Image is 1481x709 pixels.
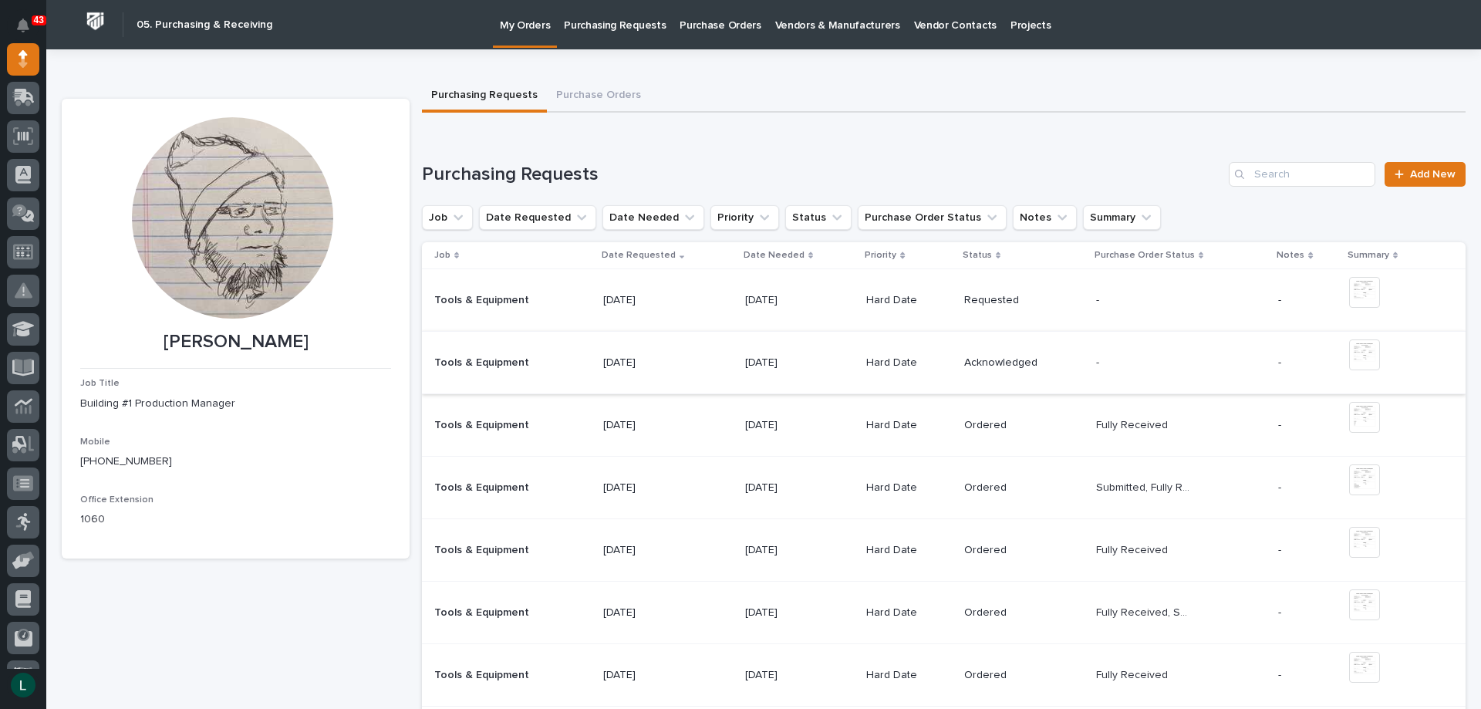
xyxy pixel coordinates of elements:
p: - [1278,544,1336,557]
span: Add New [1410,169,1456,180]
p: Tools & Equipment [434,416,532,432]
button: Notes [1013,205,1077,230]
p: - [1278,294,1336,307]
p: Tools & Equipment [434,603,532,620]
p: [DATE] [745,669,842,682]
tr: Tools & EquipmentTools & Equipment [DATE][DATE]Hard DateOrderedFully ReceivedFully Received - [422,519,1466,582]
p: - [1278,669,1336,682]
p: [PERSON_NAME] [80,331,391,353]
p: Ordered [964,544,1061,557]
p: Ordered [964,669,1061,682]
button: Priority [710,205,779,230]
span: Job Title [80,379,120,388]
p: Tools & Equipment [434,478,532,495]
p: Summary [1348,247,1389,264]
p: Tools & Equipment [434,666,532,682]
p: [DATE] [603,419,700,432]
p: Notes [1277,247,1304,264]
tr: Tools & EquipmentTools & Equipment [DATE][DATE]Hard DateRequested-- - [422,269,1466,332]
input: Search [1229,162,1375,187]
p: 1060 [80,511,391,528]
button: Job [422,205,473,230]
p: Fully Received, Submitted [1096,603,1196,620]
p: Status [963,247,992,264]
p: Submitted, Fully Received [1096,478,1196,495]
h2: 05. Purchasing & Receiving [137,19,272,32]
p: [DATE] [745,419,842,432]
p: - [1278,481,1336,495]
p: [DATE] [745,606,842,620]
a: [PHONE_NUMBER] [80,456,172,467]
button: users-avatar [7,669,39,701]
p: Date Requested [602,247,676,264]
p: [DATE] [603,356,700,370]
tr: Tools & EquipmentTools & Equipment [DATE][DATE]Hard DateOrderedFully ReceivedFully Received - [422,394,1466,457]
p: [DATE] [745,481,842,495]
p: - [1096,291,1102,307]
p: Priority [865,247,896,264]
tr: Tools & EquipmentTools & Equipment [DATE][DATE]Hard DateOrderedFully ReceivedFully Received - [422,644,1466,707]
img: Workspace Logo [81,7,110,35]
div: Notifications43 [19,19,39,43]
p: Ordered [964,419,1061,432]
p: [DATE] [745,294,842,307]
p: [DATE] [745,544,842,557]
p: [DATE] [745,356,842,370]
p: Hard Date [866,356,951,370]
a: Add New [1385,162,1466,187]
p: Building #1 Production Manager [80,396,391,412]
button: Notifications [7,9,39,42]
tr: Tools & EquipmentTools & Equipment [DATE][DATE]Hard DateAcknowledged-- - [422,332,1466,394]
p: Ordered [964,481,1061,495]
span: Mobile [80,437,110,447]
button: Status [785,205,852,230]
button: Purchase Orders [547,80,650,113]
p: Requested [964,294,1061,307]
p: [DATE] [603,606,700,620]
button: Date Requested [479,205,596,230]
p: [DATE] [603,481,700,495]
p: Tools & Equipment [434,541,532,557]
p: Ordered [964,606,1061,620]
p: Acknowledged [964,356,1061,370]
p: [DATE] [603,544,700,557]
p: Date Needed [744,247,805,264]
p: [DATE] [603,669,700,682]
p: Hard Date [866,544,951,557]
span: Office Extension [80,495,153,505]
tr: Tools & EquipmentTools & Equipment [DATE][DATE]Hard DateOrderedSubmitted, Fully ReceivedSubmitted... [422,457,1466,519]
p: - [1278,419,1336,432]
button: Purchase Order Status [858,205,1007,230]
p: 43 [34,15,44,25]
p: - [1096,353,1102,370]
p: Hard Date [866,606,951,620]
p: Hard Date [866,481,951,495]
button: Purchasing Requests [422,80,547,113]
p: Hard Date [866,294,951,307]
p: Purchase Order Status [1095,247,1195,264]
p: Hard Date [866,669,951,682]
p: Tools & Equipment [434,353,532,370]
p: Fully Received [1096,666,1171,682]
p: Job [434,247,450,264]
p: [DATE] [603,294,700,307]
p: Fully Received [1096,541,1171,557]
p: Fully Received [1096,416,1171,432]
button: Date Needed [602,205,704,230]
p: Hard Date [866,419,951,432]
h1: Purchasing Requests [422,164,1223,186]
tr: Tools & EquipmentTools & Equipment [DATE][DATE]Hard DateOrderedFully Received, SubmittedFully Rec... [422,582,1466,644]
p: Tools & Equipment [434,291,532,307]
p: - [1278,356,1336,370]
p: - [1278,606,1336,620]
button: Summary [1083,205,1161,230]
